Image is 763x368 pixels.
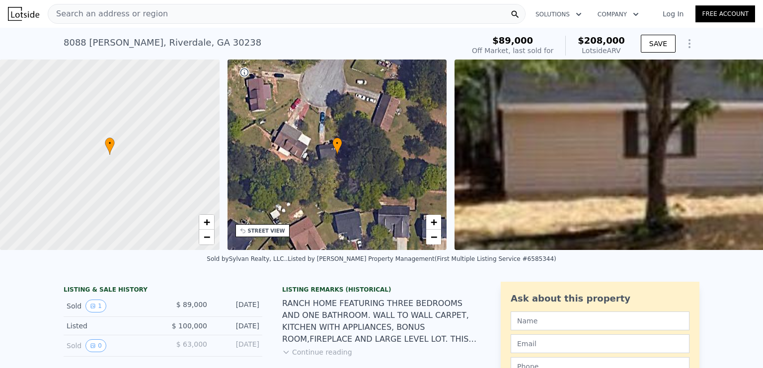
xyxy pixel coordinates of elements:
[282,298,481,345] div: RANCH HOME FEATURING THREE BEDROOMS AND ONE BATHROOM. WALL TO WALL CARPET, KITCHEN WITH APPLIANCE...
[67,321,155,331] div: Listed
[332,137,342,155] div: •
[67,300,155,312] div: Sold
[288,255,556,262] div: Listed by [PERSON_NAME] Property Management (First Multiple Listing Service #6585344)
[680,34,699,54] button: Show Options
[578,46,625,56] div: Lotside ARV
[176,340,207,348] span: $ 63,000
[64,36,261,50] div: 8088 [PERSON_NAME] , Riverdale , GA 30238
[8,7,39,21] img: Lotside
[578,35,625,46] span: $208,000
[203,216,210,228] span: +
[431,216,437,228] span: +
[511,334,689,353] input: Email
[332,139,342,148] span: •
[203,231,210,243] span: −
[64,286,262,296] div: LISTING & SALE HISTORY
[472,46,553,56] div: Off Market, last sold for
[528,5,590,23] button: Solutions
[105,139,115,148] span: •
[105,137,115,155] div: •
[215,321,259,331] div: [DATE]
[207,255,288,262] div: Sold by Sylvan Realty, LLC. .
[172,322,207,330] span: $ 100,000
[199,215,214,230] a: Zoom in
[492,35,533,46] span: $89,000
[695,5,755,22] a: Free Account
[282,347,352,357] button: Continue reading
[67,339,155,352] div: Sold
[248,227,285,235] div: STREET VIEW
[511,311,689,330] input: Name
[426,215,441,230] a: Zoom in
[48,8,168,20] span: Search an address or region
[85,339,106,352] button: View historical data
[651,9,695,19] a: Log In
[590,5,647,23] button: Company
[199,230,214,245] a: Zoom out
[215,339,259,352] div: [DATE]
[282,286,481,294] div: Listing Remarks (Historical)
[431,231,437,243] span: −
[215,300,259,312] div: [DATE]
[641,35,676,53] button: SAVE
[511,292,689,306] div: Ask about this property
[426,230,441,245] a: Zoom out
[85,300,106,312] button: View historical data
[176,301,207,308] span: $ 89,000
